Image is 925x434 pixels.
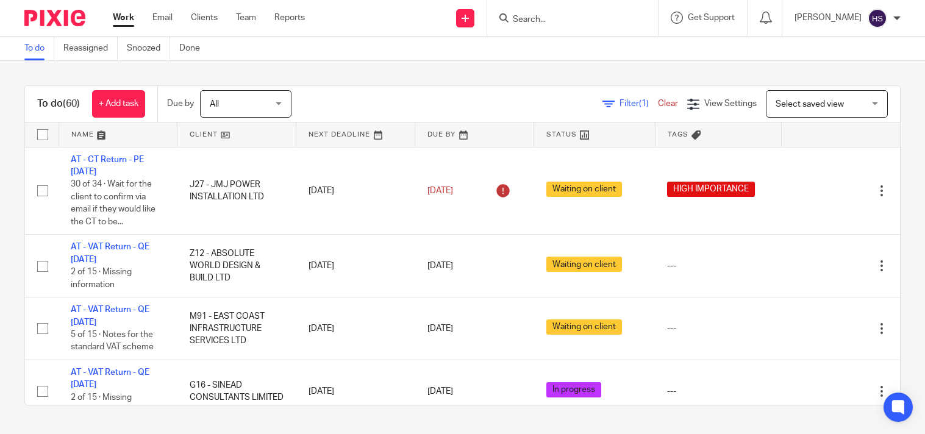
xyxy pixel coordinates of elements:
img: Pixie [24,10,85,26]
a: Snoozed [127,37,170,60]
a: Reports [274,12,305,24]
a: Clear [658,99,678,108]
a: Work [113,12,134,24]
img: svg%3E [868,9,887,28]
span: 2 of 15 · Missing information [71,393,132,414]
span: 5 of 15 · Notes for the standard VAT scheme [71,330,154,352]
a: AT - VAT Return - QE [DATE] [71,368,149,389]
h1: To do [37,98,80,110]
td: [DATE] [296,360,415,423]
span: All [210,100,219,108]
td: [DATE] [296,235,415,297]
span: HIGH IMPORTANCE [667,182,755,197]
a: AT - CT Return - PE [DATE] [71,155,144,176]
input: Search [512,15,621,26]
div: --- [667,385,769,397]
span: Filter [620,99,658,108]
td: J27 - JMJ POWER INSTALLATION LTD [177,147,296,235]
span: 2 of 15 · Missing information [71,268,132,289]
span: [DATE] [427,187,453,195]
span: Tags [668,131,688,138]
a: AT - VAT Return - QE [DATE] [71,243,149,263]
a: AT - VAT Return - QE [DATE] [71,305,149,326]
span: [DATE] [427,387,453,396]
p: Due by [167,98,194,110]
a: + Add task [92,90,145,118]
p: [PERSON_NAME] [795,12,862,24]
span: [DATE] [427,261,453,270]
td: [DATE] [296,147,415,235]
a: Clients [191,12,218,24]
span: Waiting on client [546,319,622,335]
td: M91 - EAST COAST INFRASTRUCTURE SERVICES LTD [177,297,296,360]
a: Done [179,37,209,60]
a: Reassigned [63,37,118,60]
td: [DATE] [296,297,415,360]
span: Waiting on client [546,257,622,272]
span: Get Support [688,13,735,22]
span: 30 of 34 · Wait for the client to confirm via email if they would like the CT to be... [71,180,155,226]
a: Email [152,12,173,24]
td: G16 - SINEAD CONSULTANTS LIMITED [177,360,296,423]
span: Select saved view [776,100,844,108]
span: (60) [63,99,80,108]
span: Waiting on client [546,182,622,197]
span: In progress [546,382,601,397]
a: To do [24,37,54,60]
div: --- [667,322,769,335]
span: [DATE] [427,324,453,333]
div: --- [667,260,769,272]
a: Team [236,12,256,24]
span: View Settings [704,99,757,108]
span: (1) [639,99,649,108]
td: Z12 - ABSOLUTE WORLD DESIGN & BUILD LTD [177,235,296,297]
